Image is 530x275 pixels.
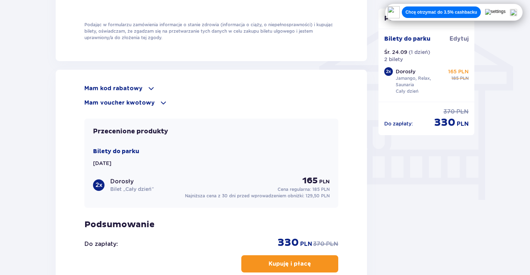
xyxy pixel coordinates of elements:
[84,84,143,92] p: Mam kod rabatowy
[312,187,330,192] span: 185 PLN
[396,68,415,75] p: Dorosły
[443,108,455,116] p: 370
[434,116,455,129] p: 330
[384,49,407,56] p: Śr. 24.09
[384,120,413,127] p: Do zapłaty :
[448,68,469,75] p: 165 PLN
[300,240,312,248] p: PLN
[384,67,393,76] div: 2 x
[450,35,469,43] a: Edytuj
[93,179,104,191] div: 2 x
[84,219,338,230] p: Podsumowanie
[396,75,445,88] p: Jamango, Relax, Saunaria
[93,160,111,167] p: [DATE]
[384,35,431,43] p: Bilety do parku
[278,186,330,193] p: Cena regularna:
[306,193,330,198] span: 129,50 PLN
[384,56,403,63] p: 2 bilety
[319,178,330,185] p: PLN
[110,185,154,193] p: Bilet „Cały dzień”
[409,49,430,56] p: ( 1 dzień )
[110,178,134,185] p: Dorosły
[313,240,325,248] p: 370
[396,88,418,95] p: Cały dzień
[269,260,311,268] p: Kupuję i płacę
[84,22,338,41] p: Podając w formularzu zamówienia informacje o stanie zdrowia (informacja o ciąży, o niepełnosprawn...
[378,14,475,23] p: Podsumowanie
[456,108,469,116] p: PLN
[84,99,155,107] p: Mam voucher kwotowy
[84,240,118,248] p: Do zapłaty :
[457,120,469,128] p: PLN
[451,75,459,82] p: 185
[93,127,168,136] p: Przecenione produkty
[185,193,330,199] p: Najniższa cena z 30 dni przed wprowadzeniem obniżki:
[326,240,338,248] p: PLN
[302,175,318,186] p: 165
[278,236,299,249] p: 330
[93,147,139,155] p: Bilety do parku
[241,255,338,272] button: Kupuję i płacę
[460,75,469,82] p: PLN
